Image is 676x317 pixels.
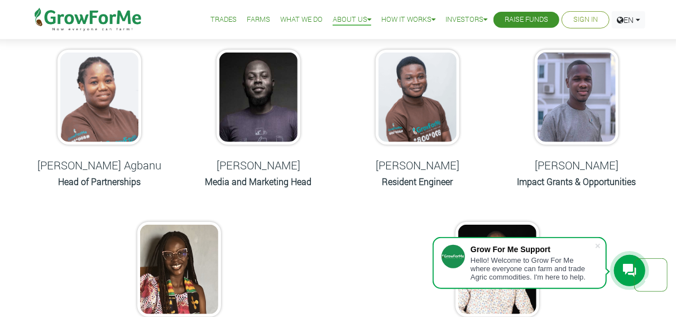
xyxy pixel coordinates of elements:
h5: [PERSON_NAME] Agbanu [34,158,165,172]
h6: Resident Engineer [352,176,483,187]
h6: Head of Partnerships [34,176,165,187]
h6: Media and Marketing Head [193,176,324,187]
a: Raise Funds [505,14,548,26]
img: growforme image [217,50,300,145]
img: growforme image [535,50,619,145]
a: EN [612,11,645,29]
a: About Us [333,14,371,26]
a: Sign In [573,14,598,26]
div: Hello! Welcome to Grow For Me where everyone can farm and trade Agric commodities. I'm here to help. [471,256,595,281]
h5: [PERSON_NAME] [511,158,643,172]
a: Trades [210,14,237,26]
h6: Impact Grants & Opportunities [511,176,643,187]
a: How it Works [381,14,435,26]
img: growforme image [57,50,141,145]
img: growforme image [137,222,221,317]
a: Investors [445,14,487,26]
a: What We Do [280,14,323,26]
a: Farms [247,14,270,26]
h5: [PERSON_NAME] [352,158,483,172]
div: Grow For Me Support [471,245,595,254]
img: growforme image [376,50,459,145]
h5: [PERSON_NAME] [193,158,324,172]
img: growforme image [456,222,539,317]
